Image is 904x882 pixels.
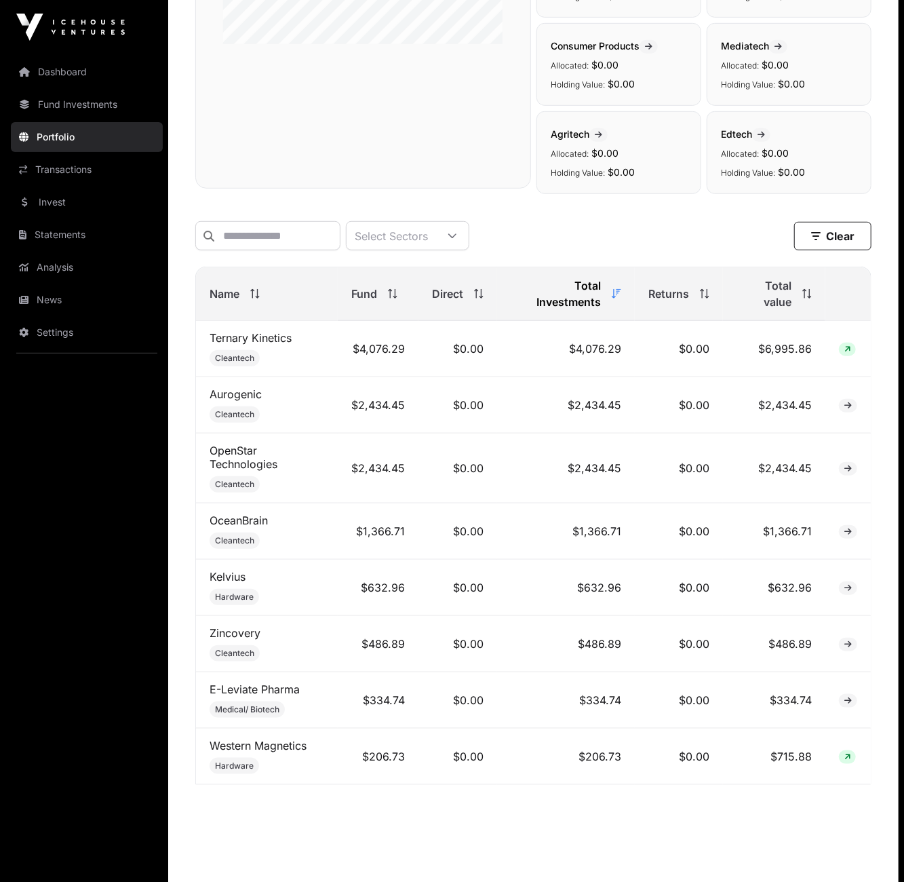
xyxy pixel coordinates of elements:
[723,377,825,434] td: $2,434.45
[210,444,277,471] a: OpenStar Technologies
[635,503,723,560] td: $0.00
[338,377,418,434] td: $2,434.45
[635,616,723,672] td: $0.00
[608,78,635,90] span: $0.00
[418,672,497,729] td: $0.00
[210,387,262,401] a: Aurogenic
[635,672,723,729] td: $0.00
[723,672,825,729] td: $334.74
[418,377,497,434] td: $0.00
[635,560,723,616] td: $0.00
[497,434,635,503] td: $2,434.45
[723,616,825,672] td: $486.89
[16,14,125,41] img: Icehouse Ventures Logo
[497,377,635,434] td: $2,434.45
[762,59,789,71] span: $0.00
[418,503,497,560] td: $0.00
[351,286,377,302] span: Fund
[551,79,605,90] span: Holding Value:
[635,434,723,503] td: $0.00
[648,286,689,302] span: Returns
[721,79,775,90] span: Holding Value:
[210,683,300,696] a: E-Leviate Pharma
[215,648,254,659] span: Cleantech
[338,321,418,377] td: $4,076.29
[210,331,292,345] a: Ternary Kinetics
[721,149,759,159] span: Allocated:
[551,128,608,140] span: Agritech
[338,560,418,616] td: $632.96
[347,222,436,250] div: Select Sectors
[721,60,759,71] span: Allocated:
[418,560,497,616] td: $0.00
[215,479,254,490] span: Cleantech
[11,187,163,217] a: Invest
[210,286,239,302] span: Name
[338,434,418,503] td: $2,434.45
[215,353,254,364] span: Cleantech
[338,672,418,729] td: $334.74
[497,616,635,672] td: $486.89
[418,729,497,785] td: $0.00
[210,570,245,583] a: Kelvius
[723,729,825,785] td: $715.88
[794,222,871,250] button: Clear
[11,122,163,152] a: Portfolio
[591,59,618,71] span: $0.00
[497,503,635,560] td: $1,366.71
[210,739,307,752] a: Western Magnetics
[418,321,497,377] td: $0.00
[721,128,770,140] span: Edtech
[497,321,635,377] td: $4,076.29
[778,166,805,178] span: $0.00
[723,434,825,503] td: $2,434.45
[432,286,463,302] span: Direct
[215,761,254,771] span: Hardware
[511,277,602,310] span: Total Investments
[551,168,605,178] span: Holding Value:
[497,560,635,616] td: $632.96
[836,817,904,882] iframe: Chat Widget
[635,377,723,434] td: $0.00
[215,409,254,420] span: Cleantech
[11,318,163,347] a: Settings
[338,729,418,785] td: $206.73
[635,321,723,377] td: $0.00
[215,704,279,715] span: Medical/ Biotech
[778,78,805,90] span: $0.00
[215,535,254,546] span: Cleantech
[210,514,268,527] a: OceanBrain
[11,252,163,282] a: Analysis
[11,57,163,87] a: Dashboard
[608,166,635,178] span: $0.00
[723,503,825,560] td: $1,366.71
[721,40,787,52] span: Mediatech
[723,560,825,616] td: $632.96
[591,147,618,159] span: $0.00
[11,90,163,119] a: Fund Investments
[723,321,825,377] td: $6,995.86
[721,168,775,178] span: Holding Value:
[551,60,589,71] span: Allocated:
[497,672,635,729] td: $334.74
[11,220,163,250] a: Statements
[418,616,497,672] td: $0.00
[11,155,163,185] a: Transactions
[215,592,254,602] span: Hardware
[551,40,658,52] span: Consumer Products
[635,729,723,785] td: $0.00
[210,626,260,640] a: Zincovery
[736,277,791,310] span: Total value
[497,729,635,785] td: $206.73
[551,149,589,159] span: Allocated:
[418,434,497,503] td: $0.00
[338,503,418,560] td: $1,366.71
[11,285,163,315] a: News
[762,147,789,159] span: $0.00
[338,616,418,672] td: $486.89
